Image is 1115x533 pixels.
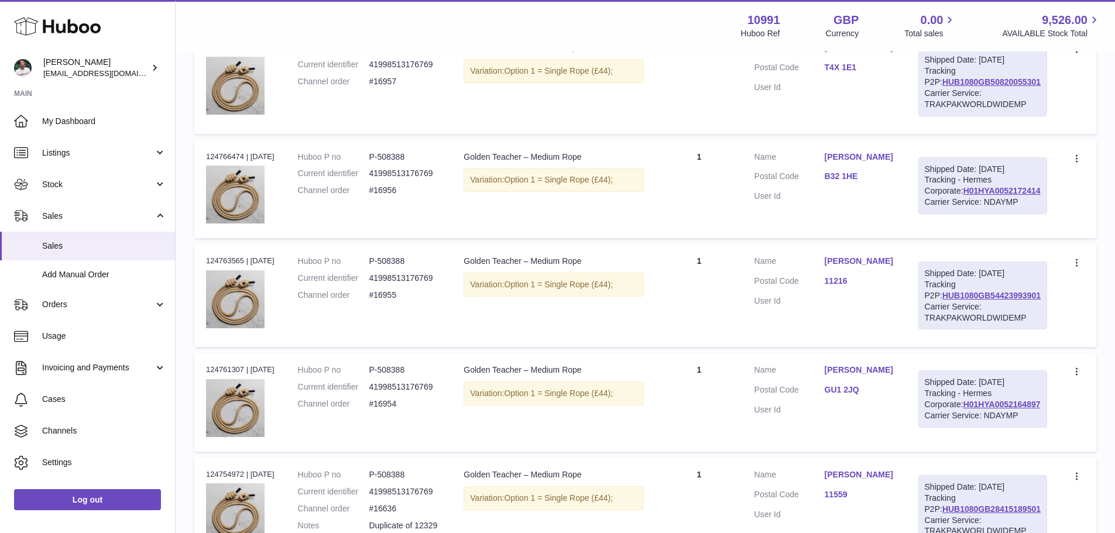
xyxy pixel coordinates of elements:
[464,152,644,163] div: Golden Teacher – Medium Rope
[825,364,895,376] a: [PERSON_NAME]
[298,256,369,267] dt: Huboo P no
[206,270,265,328] img: 109911711102352.png
[464,256,644,267] div: Golden Teacher – Medium Rope
[206,57,265,115] img: 109911711102352.png
[504,493,613,503] span: Option 1 = Single Rope (£44);
[504,388,613,398] span: Option 1 = Single Rope (£44);
[369,152,440,163] dd: P-508388
[369,290,440,301] dd: #16955
[925,410,1041,421] div: Carrier Service: NDAYMP
[904,12,956,39] a: 0.00 Total sales
[918,370,1047,428] div: Tracking - Hermes Corporate:
[206,166,265,223] img: 109911711102352.png
[298,59,369,70] dt: Current identifier
[825,256,895,267] a: [PERSON_NAME]
[42,425,166,436] span: Channels
[754,191,825,202] dt: User Id
[298,486,369,497] dt: Current identifier
[464,59,644,83] div: Variation:
[925,164,1041,175] div: Shipped Date: [DATE]
[298,364,369,376] dt: Huboo P no
[43,57,149,79] div: [PERSON_NAME]
[298,76,369,87] dt: Channel order
[14,59,32,77] img: internalAdmin-10991@internal.huboo.com
[825,489,895,500] a: 11559
[754,384,825,398] dt: Postal Code
[42,147,154,159] span: Listings
[925,377,1041,388] div: Shipped Date: [DATE]
[504,280,613,289] span: Option 1 = Single Rope (£44);
[925,54,1041,66] div: Shipped Date: [DATE]
[42,331,166,342] span: Usage
[369,364,440,376] dd: P-508388
[942,291,1041,300] a: HUB1080GB54423993901
[206,364,275,375] div: 124761307 | [DATE]
[825,62,895,73] a: T4X 1E1
[43,68,172,78] span: [EMAIL_ADDRESS][DOMAIN_NAME]
[904,28,956,39] span: Total sales
[42,457,166,468] span: Settings
[369,381,440,393] dd: 41998513176769
[1002,12,1101,39] a: 9,526.00 AVAILABLE Stock Total
[754,489,825,503] dt: Postal Code
[747,12,780,28] strong: 10991
[369,503,440,514] dd: #16636
[369,76,440,87] dd: #16957
[825,152,895,163] a: [PERSON_NAME]
[504,66,613,75] span: Option 1 = Single Rope (£44);
[14,489,161,510] a: Log out
[963,400,1041,409] a: H01HYA0052164897
[656,140,742,238] td: 1
[464,364,644,376] div: Golden Teacher – Medium Rope
[369,486,440,497] dd: 41998513176769
[42,394,166,405] span: Cases
[369,185,440,196] dd: #16956
[298,185,369,196] dt: Channel order
[754,256,825,270] dt: Name
[464,168,644,192] div: Variation:
[825,384,895,396] a: GU1 2JQ
[918,262,1047,329] div: Tracking P2P:
[826,28,859,39] div: Currency
[42,116,166,127] span: My Dashboard
[754,62,825,76] dt: Postal Code
[754,171,825,185] dt: Postal Code
[369,398,440,410] dd: #16954
[42,240,166,252] span: Sales
[464,469,644,480] div: Golden Teacher – Medium Rope
[42,211,154,222] span: Sales
[42,362,154,373] span: Invoicing and Payments
[754,404,825,415] dt: User Id
[754,82,825,93] dt: User Id
[1042,12,1087,28] span: 9,526.00
[298,152,369,163] dt: Huboo P no
[42,269,166,280] span: Add Manual Order
[369,59,440,70] dd: 41998513176769
[369,256,440,267] dd: P-508388
[206,469,275,480] div: 124754972 | [DATE]
[754,469,825,483] dt: Name
[298,503,369,514] dt: Channel order
[918,157,1047,215] div: Tracking - Hermes Corporate:
[918,48,1047,116] div: Tracking P2P:
[1002,28,1101,39] span: AVAILABLE Stock Total
[833,12,859,28] strong: GBP
[754,364,825,379] dt: Name
[464,381,644,405] div: Variation:
[925,301,1041,324] div: Carrier Service: TRAKPAKWORLDWIDEMP
[298,273,369,284] dt: Current identifier
[656,244,742,347] td: 1
[754,276,825,290] dt: Postal Code
[754,152,825,166] dt: Name
[942,504,1041,514] a: HUB1080GB28415189501
[206,256,275,266] div: 124763565 | [DATE]
[754,509,825,520] dt: User Id
[298,381,369,393] dt: Current identifier
[925,88,1041,110] div: Carrier Service: TRAKPAKWORLDWIDEMP
[656,353,742,451] td: 1
[504,175,613,184] span: Option 1 = Single Rope (£44);
[369,469,440,480] dd: P-508388
[921,12,944,28] span: 0.00
[369,273,440,284] dd: 41998513176769
[42,179,154,190] span: Stock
